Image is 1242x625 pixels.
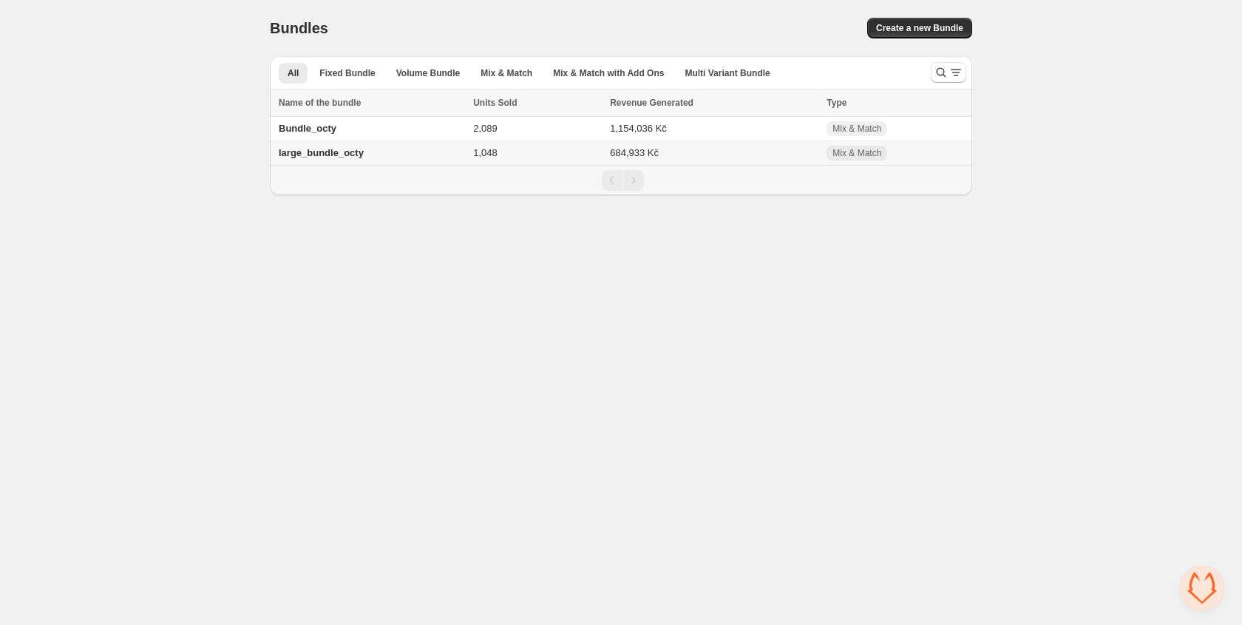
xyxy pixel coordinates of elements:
[473,95,517,110] span: Units Sold
[610,95,708,110] button: Revenue Generated
[288,67,299,79] span: All
[610,123,667,134] span: 1,154,036 Kč
[473,95,532,110] button: Units Sold
[319,67,375,79] span: Fixed Bundle
[931,62,966,83] button: Search and filter results
[279,95,464,110] div: Name of the bundle
[832,123,881,135] span: Mix & Match
[827,95,963,110] div: Type
[610,95,693,110] span: Revenue Generated
[396,67,460,79] span: Volume Bundle
[610,147,659,158] span: 684,933 Kč
[279,147,364,158] span: large_bundle_octy
[867,18,972,38] button: Create a new Bundle
[270,165,972,195] nav: Pagination
[685,67,770,79] span: Multi Variant Bundle
[1180,566,1224,610] div: Otevřený chat
[473,147,498,158] span: 1,048
[473,123,498,134] span: 2,089
[553,67,664,79] span: Mix & Match with Add Ons
[270,19,328,37] h1: Bundles
[832,147,881,159] span: Mix & Match
[876,22,963,34] span: Create a new Bundle
[481,67,532,79] span: Mix & Match
[279,123,336,134] span: Bundle_octy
